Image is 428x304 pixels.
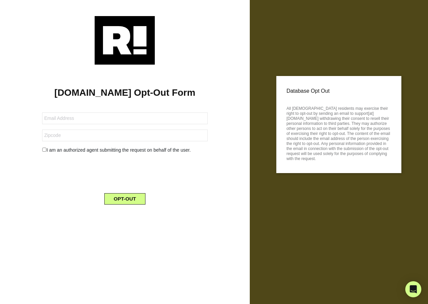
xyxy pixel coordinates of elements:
input: Email Address [42,112,207,124]
div: Open Intercom Messenger [405,281,421,297]
input: Zipcode [42,130,207,141]
p: All [DEMOGRAPHIC_DATA] residents may exercise their right to opt-out by sending an email to suppo... [287,104,391,161]
div: I am an authorized agent submitting the request on behalf of the user. [37,147,212,154]
h1: [DOMAIN_NAME] Opt-Out Form [10,87,240,98]
button: OPT-OUT [104,193,145,205]
p: Database Opt Out [287,86,391,96]
iframe: reCAPTCHA [74,159,176,185]
img: Retention.com [95,16,155,65]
